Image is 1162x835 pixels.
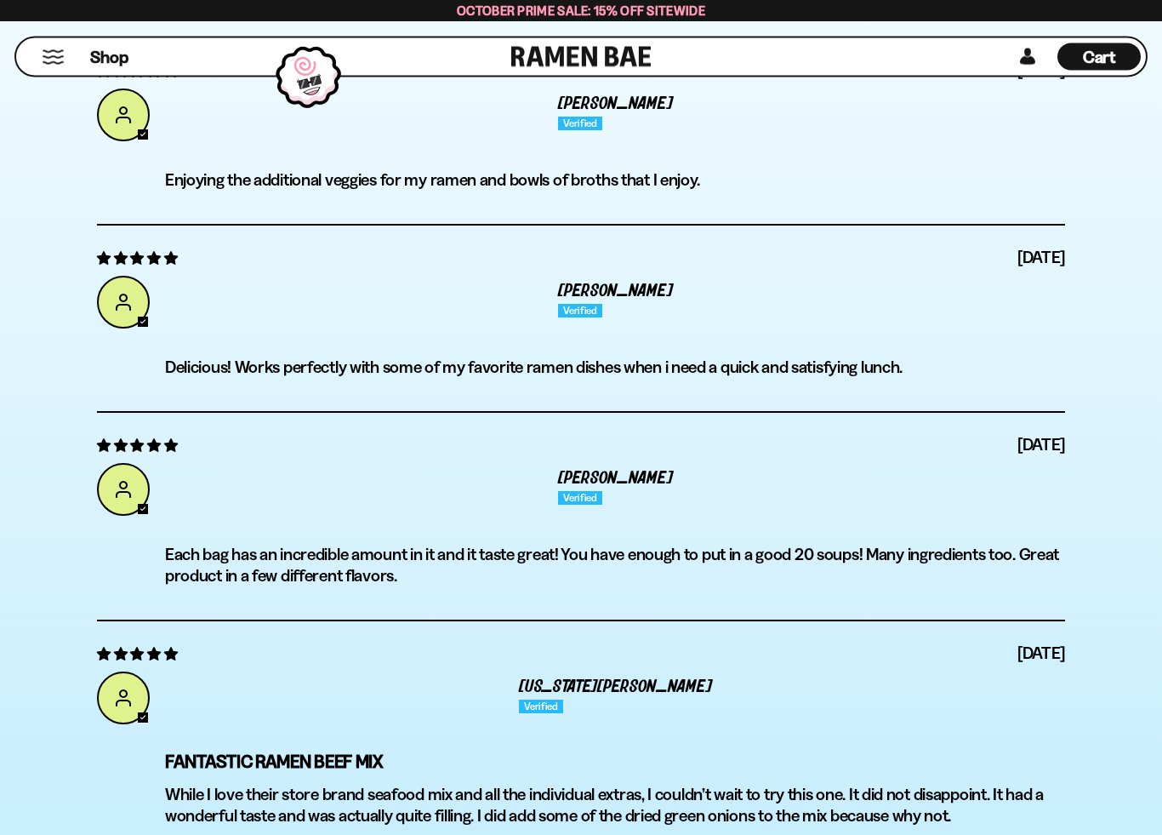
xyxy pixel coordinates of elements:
[558,472,672,488] span: [PERSON_NAME]
[42,50,65,65] button: Mobile Menu Trigger
[165,751,1065,774] b: Fantastic Ramen Beef Mix
[97,433,178,457] span: 5 star review
[1017,642,1065,666] span: [DATE]
[165,170,1065,192] p: Enjoying the additional veggies for my ramen and bowls of broths that I enjoy.
[519,680,711,696] span: [US_STATE][PERSON_NAME]
[165,545,1065,587] p: Each bag has an incredible amount in it and it taste great! You have enough to put in a good 20 s...
[1057,38,1141,76] div: Cart
[1083,47,1116,67] span: Cart
[165,357,1065,379] p: Delicious! Works perfectly with some of my favorite ramen dishes when i need a quick and satisfyi...
[558,284,672,300] span: [PERSON_NAME]
[558,97,672,113] span: [PERSON_NAME]
[457,3,705,19] span: October Prime Sale: 15% off Sitewide
[165,785,1065,827] p: While I love their store brand seafood mix and all the individual extras, I couldn’t wait to try ...
[97,246,178,270] span: 5 star review
[90,46,128,69] span: Shop
[90,43,128,71] a: Shop
[97,642,178,666] span: 5 star review
[1017,246,1065,270] span: [DATE]
[1017,433,1065,457] span: [DATE]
